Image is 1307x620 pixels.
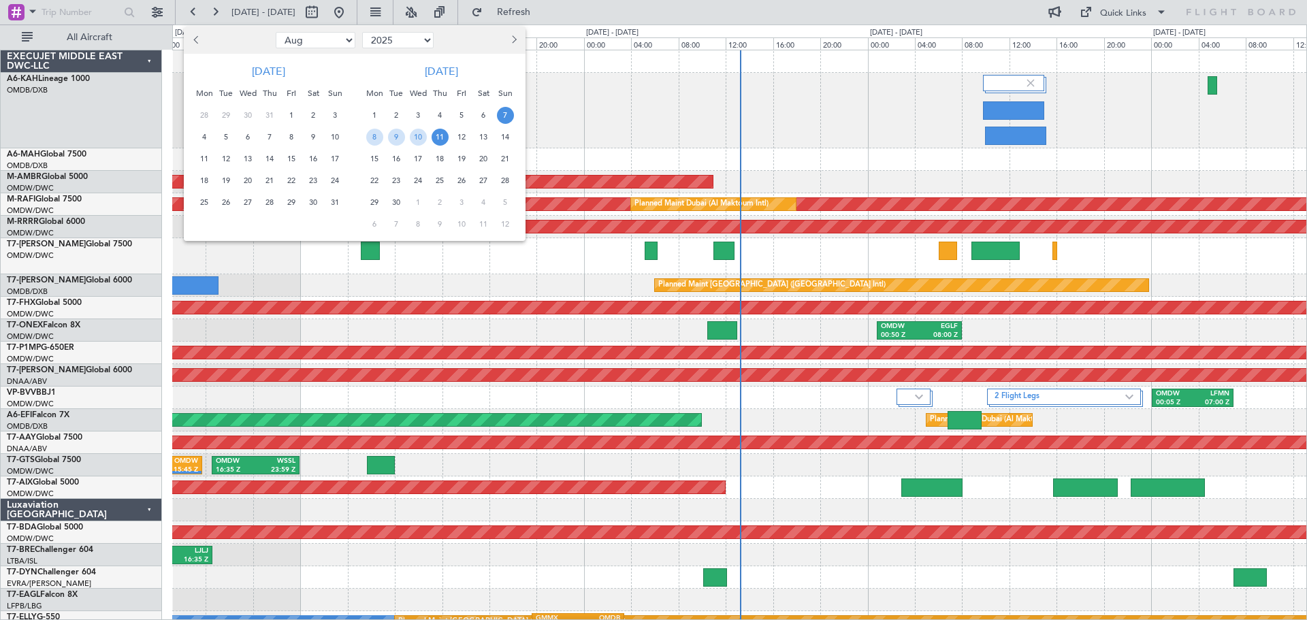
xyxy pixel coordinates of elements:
div: 12-9-2025 [451,126,472,148]
span: 18 [196,172,213,189]
div: 1-8-2025 [280,104,302,126]
div: 16-9-2025 [385,148,407,169]
div: 6-10-2025 [364,213,385,235]
div: 12-8-2025 [215,148,237,169]
span: 28 [261,194,278,211]
div: 14-9-2025 [494,126,516,148]
span: 11 [475,216,492,233]
div: Wed [407,82,429,104]
span: 18 [432,150,449,167]
span: 26 [218,194,235,211]
div: Wed [237,82,259,104]
div: 10-9-2025 [407,126,429,148]
span: 19 [453,150,470,167]
span: 22 [283,172,300,189]
span: 13 [240,150,257,167]
div: 19-9-2025 [451,148,472,169]
div: 9-8-2025 [302,126,324,148]
div: 29-9-2025 [364,191,385,213]
div: 25-9-2025 [429,169,451,191]
div: 8-9-2025 [364,126,385,148]
span: 16 [388,150,405,167]
button: Next month [506,29,521,51]
div: 25-8-2025 [193,191,215,213]
span: 4 [432,107,449,124]
span: 6 [366,216,383,233]
div: 28-8-2025 [259,191,280,213]
span: 14 [497,129,514,146]
div: 10-10-2025 [451,213,472,235]
div: 8-8-2025 [280,126,302,148]
div: Sun [494,82,516,104]
div: 26-8-2025 [215,191,237,213]
span: 29 [366,194,383,211]
span: 6 [240,129,257,146]
span: 21 [261,172,278,189]
span: 29 [283,194,300,211]
span: 10 [410,129,427,146]
div: 15-8-2025 [280,148,302,169]
span: 27 [475,172,492,189]
span: 4 [196,129,213,146]
span: 1 [283,107,300,124]
div: 27-9-2025 [472,169,494,191]
div: 26-9-2025 [451,169,472,191]
div: 22-8-2025 [280,169,302,191]
span: 13 [475,129,492,146]
select: Select year [362,32,434,48]
div: 2-10-2025 [429,191,451,213]
span: 5 [218,129,235,146]
span: 26 [453,172,470,189]
span: 8 [366,129,383,146]
span: 30 [388,194,405,211]
div: 20-9-2025 [472,148,494,169]
span: 3 [453,194,470,211]
div: 7-8-2025 [259,126,280,148]
div: 11-9-2025 [429,126,451,148]
div: 30-8-2025 [302,191,324,213]
span: 10 [327,129,344,146]
div: 28-9-2025 [494,169,516,191]
div: 11-10-2025 [472,213,494,235]
div: 10-8-2025 [324,126,346,148]
span: 10 [453,216,470,233]
div: 6-8-2025 [237,126,259,148]
span: 3 [327,107,344,124]
div: 4-9-2025 [429,104,451,126]
div: 12-10-2025 [494,213,516,235]
span: 24 [410,172,427,189]
div: 11-8-2025 [193,148,215,169]
div: 22-9-2025 [364,169,385,191]
div: 13-9-2025 [472,126,494,148]
div: 17-8-2025 [324,148,346,169]
span: 11 [432,129,449,146]
div: Sun [324,82,346,104]
div: 9-9-2025 [385,126,407,148]
div: 23-9-2025 [385,169,407,191]
div: 14-8-2025 [259,148,280,169]
div: 5-8-2025 [215,126,237,148]
span: 22 [366,172,383,189]
div: 7-9-2025 [494,104,516,126]
span: 14 [261,150,278,167]
span: 17 [327,150,344,167]
span: 4 [475,194,492,211]
div: 5-10-2025 [494,191,516,213]
span: 3 [410,107,427,124]
div: Thu [429,82,451,104]
div: 16-8-2025 [302,148,324,169]
div: 29-7-2025 [215,104,237,126]
span: 25 [196,194,213,211]
div: Fri [280,82,302,104]
div: 19-8-2025 [215,169,237,191]
div: Fri [451,82,472,104]
span: 9 [432,216,449,233]
span: 31 [327,194,344,211]
span: 20 [475,150,492,167]
div: 8-10-2025 [407,213,429,235]
span: 29 [218,107,235,124]
div: 4-8-2025 [193,126,215,148]
div: 24-9-2025 [407,169,429,191]
span: 7 [261,129,278,146]
span: 7 [497,107,514,124]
